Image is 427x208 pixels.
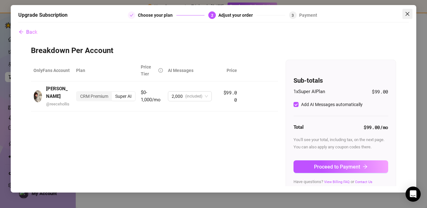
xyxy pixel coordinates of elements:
span: 1 x Super AI Plan [294,88,325,96]
span: $99.00 [372,88,388,96]
div: Add AI Messages automatically [301,101,363,108]
span: @ reecehollis [46,102,69,106]
strong: [PERSON_NAME] [46,86,68,99]
span: Close [402,11,412,16]
span: 2,000 [172,92,183,101]
img: avatar.jpg [34,90,42,102]
h3: Breakdown Per Account [31,46,396,56]
span: Proceed to Payment [314,164,360,170]
span: $99.00 [223,89,237,103]
span: 3 [292,13,294,18]
div: Payment [299,11,317,19]
div: Adjust your order [218,11,257,19]
span: close [405,11,410,16]
h5: Upgrade Subscription [18,11,68,19]
span: Back [26,29,37,35]
th: AI Messages [165,60,219,81]
span: check [130,13,133,17]
h4: Sub-totals [294,76,388,85]
span: info-circle [158,68,163,73]
span: Have questions? or [294,179,372,184]
span: 2 [211,13,213,18]
button: Back [18,26,38,38]
th: Plan [74,60,138,81]
span: $0-1,000/mo [141,90,161,103]
th: Price [219,60,240,81]
span: (included) [185,92,202,101]
span: arrow-left [19,29,24,34]
div: CRM Premium [77,92,112,101]
span: You'll see your total, including tax, on the next page. You can also apply any coupon codes there. [294,137,384,149]
span: Price Tier [141,64,151,76]
div: Open Intercom Messenger [406,187,421,202]
a: Contact Us [355,180,372,184]
div: segmented control [76,91,136,101]
div: Choose your plan [138,11,176,19]
button: Close [402,9,412,19]
strong: Total [294,124,304,130]
th: OnlyFans Account [31,60,74,81]
strong: $99.00 /mo [364,124,388,130]
span: arrow-right [363,164,368,169]
a: View Billing FAQ [324,180,350,184]
div: Super AI [112,92,135,101]
button: Proceed to Paymentarrow-right [294,160,388,173]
